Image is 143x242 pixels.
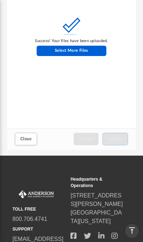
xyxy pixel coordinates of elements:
small: TOLL FREE [12,206,65,212]
span: Upload [108,137,123,141]
small: SUPPORT [12,226,65,232]
small: Headquarters & Operations [70,176,123,189]
span: Close [20,137,32,141]
a: [STREET_ADDRESS][PERSON_NAME] [70,192,123,207]
button: Upload [102,133,128,145]
div: Success! Your files have been uploaded. [35,38,108,44]
label: Select More Files [37,46,107,56]
img: Anderson Advisors Platinum Portal [12,190,55,198]
span: Cancel [79,137,93,141]
button: Close [15,133,37,145]
button: Cancel [74,133,99,145]
a: 800.706.4741 [12,216,47,222]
